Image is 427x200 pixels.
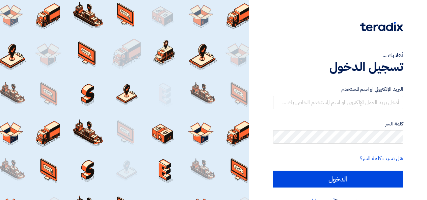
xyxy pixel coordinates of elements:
input: أدخل بريد العمل الإلكتروني او اسم المستخدم الخاص بك ... [273,96,403,109]
img: Teradix logo [360,22,403,31]
h1: تسجيل الدخول [273,59,403,74]
input: الدخول [273,171,403,188]
div: أهلا بك ... [273,51,403,59]
label: البريد الإلكتروني او اسم المستخدم [273,85,403,93]
a: هل نسيت كلمة السر؟ [360,154,403,163]
label: كلمة السر [273,120,403,128]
